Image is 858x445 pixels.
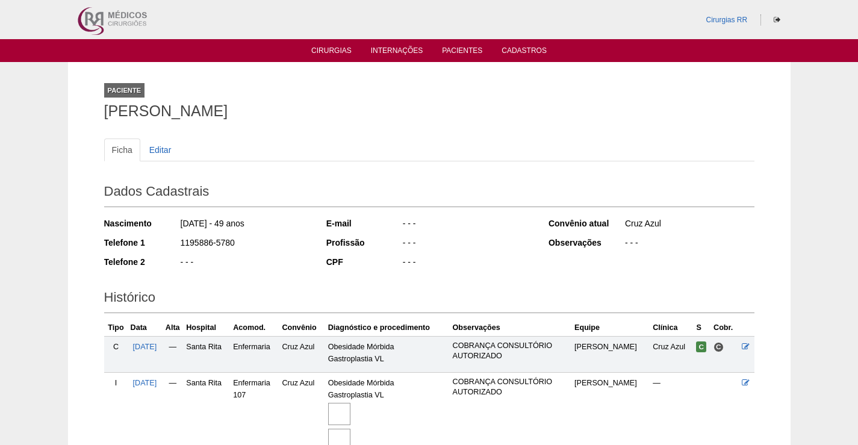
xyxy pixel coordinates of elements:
td: — [161,336,184,372]
h2: Histórico [104,285,754,313]
th: Cobr. [711,319,739,337]
a: Pacientes [442,46,482,58]
h1: [PERSON_NAME] [104,104,754,119]
div: - - - [624,237,754,252]
a: Cadastros [502,46,547,58]
a: Editar [141,138,179,161]
div: Nascimento [104,217,179,229]
div: CPF [326,256,402,268]
div: - - - [402,256,532,271]
a: Internações [371,46,423,58]
td: Cruz Azul [279,336,325,372]
td: Santa Rita [184,336,231,372]
th: Alta [161,319,184,337]
a: [DATE] [133,379,157,387]
div: Telefone 2 [104,256,179,268]
div: Observações [549,237,624,249]
div: I [107,377,126,389]
th: Observações [450,319,573,337]
i: Sair [774,16,780,23]
th: S [694,319,711,337]
div: [DATE] - 49 anos [179,217,310,232]
p: COBRANÇA CONSULTÓRIO AUTORIZADO [453,377,570,397]
a: Cirurgias [311,46,352,58]
td: Cruz Azul [650,336,694,372]
a: [DATE] [133,343,157,351]
td: Obesidade Mórbida Gastroplastia VL [326,336,450,372]
th: Convênio [279,319,325,337]
th: Equipe [572,319,650,337]
div: 1195886-5780 [179,237,310,252]
div: - - - [179,256,310,271]
span: Consultório [713,342,724,352]
th: Diagnóstico e procedimento [326,319,450,337]
div: Paciente [104,83,145,98]
a: Cirurgias RR [706,16,747,24]
span: Confirmada [696,341,706,352]
div: Convênio atual [549,217,624,229]
div: - - - [402,237,532,252]
th: Acomod. [231,319,279,337]
a: Ficha [104,138,140,161]
td: [PERSON_NAME] [572,336,650,372]
div: E-mail [326,217,402,229]
td: Enfermaria [231,336,279,372]
th: Clínica [650,319,694,337]
h2: Dados Cadastrais [104,179,754,207]
div: Telefone 1 [104,237,179,249]
div: C [107,341,126,353]
th: Data [128,319,162,337]
div: Cruz Azul [624,217,754,232]
p: COBRANÇA CONSULTÓRIO AUTORIZADO [453,341,570,361]
th: Tipo [104,319,128,337]
div: - - - [402,217,532,232]
th: Hospital [184,319,231,337]
div: Profissão [326,237,402,249]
